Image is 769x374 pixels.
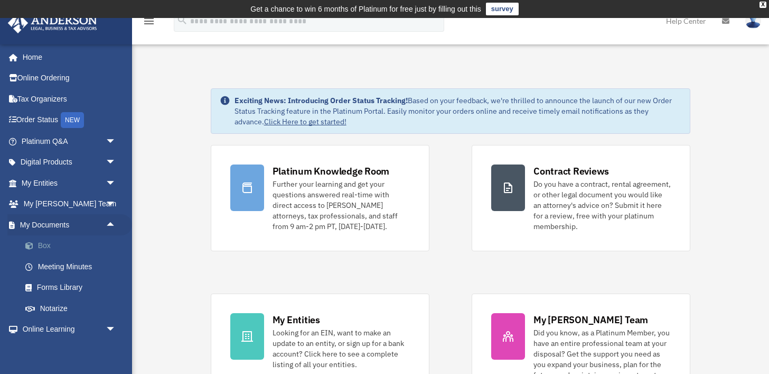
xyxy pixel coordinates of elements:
[106,214,127,236] span: arrow_drop_up
[143,19,155,28] a: menu
[15,256,132,277] a: Meeting Minutes
[486,3,519,15] a: survey
[15,298,132,319] a: Notarize
[273,165,390,178] div: Platinum Knowledge Room
[106,131,127,152] span: arrow_drop_down
[7,172,132,194] a: My Entitiesarrow_drop_down
[143,15,155,28] i: menu
[533,165,609,178] div: Contract Reviews
[106,152,127,174] span: arrow_drop_down
[264,117,346,126] a: Click Here to get started!
[7,194,132,215] a: My [PERSON_NAME] Teamarrow_drop_down
[533,179,671,232] div: Do you have a contract, rental agreement, or other legal document you would like an attorney's ad...
[106,319,127,341] span: arrow_drop_down
[61,112,84,128] div: NEW
[7,68,132,89] a: Online Ordering
[250,3,481,15] div: Get a chance to win 6 months of Platinum for free just by filling out this
[15,277,132,298] a: Forms Library
[273,327,410,370] div: Looking for an EIN, want to make an update to an entity, or sign up for a bank account? Click her...
[7,131,132,152] a: Platinum Q&Aarrow_drop_down
[106,172,127,194] span: arrow_drop_down
[7,214,132,235] a: My Documentsarrow_drop_up
[472,145,690,251] a: Contract Reviews Do you have a contract, rental agreement, or other legal document you would like...
[273,179,410,232] div: Further your learning and get your questions answered real-time with direct access to [PERSON_NAM...
[745,13,761,29] img: User Pic
[5,13,100,33] img: Anderson Advisors Platinum Portal
[15,235,132,257] a: Box
[7,319,132,340] a: Online Learningarrow_drop_down
[533,313,648,326] div: My [PERSON_NAME] Team
[7,152,132,173] a: Digital Productsarrow_drop_down
[235,95,682,127] div: Based on your feedback, we're thrilled to announce the launch of our new Order Status Tracking fe...
[211,145,429,251] a: Platinum Knowledge Room Further your learning and get your questions answered real-time with dire...
[759,2,766,8] div: close
[7,47,127,68] a: Home
[273,313,320,326] div: My Entities
[7,88,132,110] a: Tax Organizers
[176,14,188,26] i: search
[7,110,132,131] a: Order StatusNEW
[106,194,127,215] span: arrow_drop_down
[235,96,408,105] strong: Exciting News: Introducing Order Status Tracking!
